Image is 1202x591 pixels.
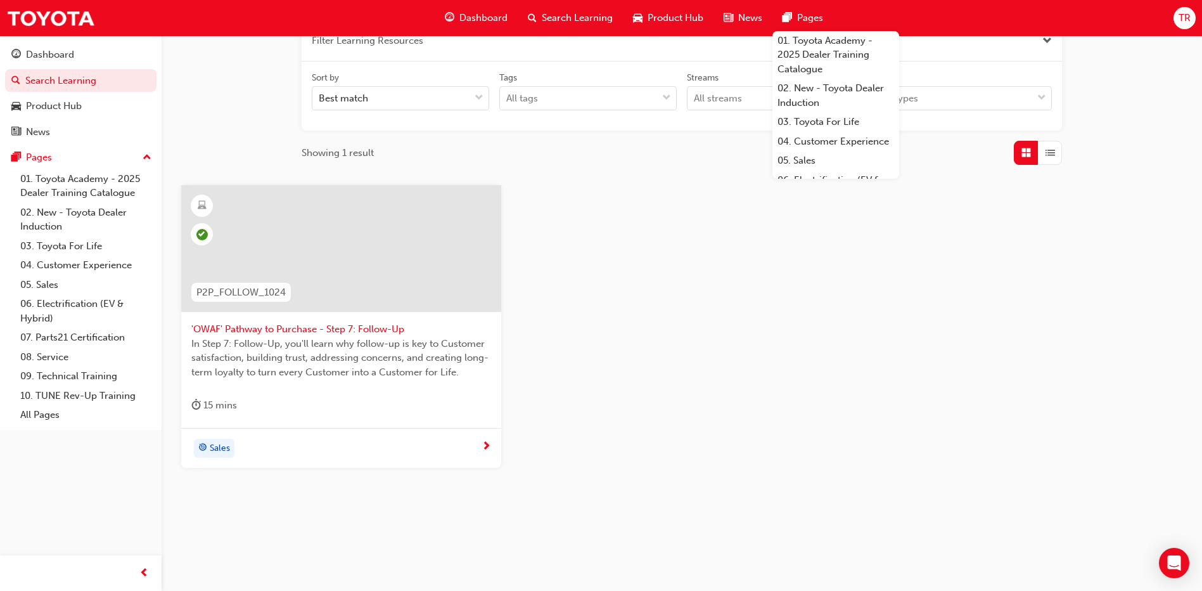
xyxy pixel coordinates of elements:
[459,11,508,25] span: Dashboard
[15,169,157,203] a: 01. Toyota Academy - 2025 Dealer Training Catalogue
[5,94,157,118] a: Product Hub
[482,441,491,453] span: next-icon
[5,69,157,93] a: Search Learning
[312,72,339,84] div: Sort by
[210,441,230,456] span: Sales
[5,43,157,67] a: Dashboard
[1021,146,1031,160] span: Grid
[6,4,95,32] img: Trak
[1159,548,1189,578] div: Open Intercom Messenger
[648,11,703,25] span: Product Hub
[475,90,483,107] span: down-icon
[302,146,374,160] span: Showing 1 result
[881,91,918,106] div: All types
[15,256,157,275] a: 04. Customer Experience
[198,440,207,457] span: target-icon
[181,185,501,468] a: P2P_FOLLOW_1024'OWAF' Pathway to Purchase - Step 7: Follow-UpIn Step 7: Follow-Up, you'll learn w...
[1173,7,1196,29] button: TR
[15,367,157,386] a: 09. Technical Training
[15,237,157,256] a: 03. Toyota For Life
[772,5,833,31] a: pages-iconPages
[1179,11,1191,25] span: TR
[198,198,207,214] span: learningResourceType_ELEARNING-icon
[5,41,157,146] button: DashboardSearch LearningProduct HubNews
[506,91,538,106] div: All tags
[772,132,899,152] a: 04. Customer Experience
[319,91,368,106] div: Best match
[542,11,613,25] span: Search Learning
[783,10,792,26] span: pages-icon
[15,203,157,237] a: 02. New - Toyota Dealer Induction
[191,322,491,337] span: 'OWAF' Pathway to Purchase - Step 7: Follow-Up
[5,120,157,144] a: News
[772,112,899,132] a: 03. Toyota For Life
[797,11,823,25] span: Pages
[499,72,677,111] label: tagOptions
[26,125,50,140] div: News
[499,72,517,84] div: Tags
[528,10,537,26] span: search-icon
[196,229,208,240] span: learningRecordVerb_PASS-icon
[662,90,671,107] span: down-icon
[772,79,899,112] a: 02. New - Toyota Dealer Induction
[623,5,713,31] a: car-iconProduct Hub
[687,72,719,84] div: Streams
[15,275,157,295] a: 05. Sales
[435,5,518,31] a: guage-iconDashboard
[15,405,157,425] a: All Pages
[26,48,74,62] div: Dashboard
[26,99,82,114] div: Product Hub
[713,5,772,31] a: news-iconNews
[15,328,157,347] a: 07. Parts21 Certification
[1037,90,1046,107] span: down-icon
[26,150,52,165] div: Pages
[15,386,157,406] a: 10. TUNE Rev-Up Training
[15,347,157,367] a: 08. Service
[5,146,157,169] button: Pages
[11,49,21,61] span: guage-icon
[772,171,899,204] a: 06. Electrification (EV & Hybrid)
[191,398,237,413] div: 15 mins
[143,150,151,166] span: up-icon
[518,5,623,31] a: search-iconSearch Learning
[738,11,762,25] span: News
[11,101,21,112] span: car-icon
[1042,34,1052,48] button: Close the filter
[11,127,21,138] span: news-icon
[196,285,286,300] span: P2P_FOLLOW_1024
[772,31,899,79] a: 01. Toyota Academy - 2025 Dealer Training Catalogue
[694,91,742,106] div: All streams
[191,398,201,413] span: duration-icon
[11,75,20,87] span: search-icon
[11,152,21,164] span: pages-icon
[445,10,454,26] span: guage-icon
[139,566,149,581] span: prev-icon
[633,10,643,26] span: car-icon
[724,10,733,26] span: news-icon
[772,151,899,171] a: 05. Sales
[1045,146,1055,160] span: List
[191,337,491,380] span: In Step 7: Follow-Up, you'll learn why follow-up is key to Customer satisfaction, building trust,...
[15,294,157,328] a: 06. Electrification (EV & Hybrid)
